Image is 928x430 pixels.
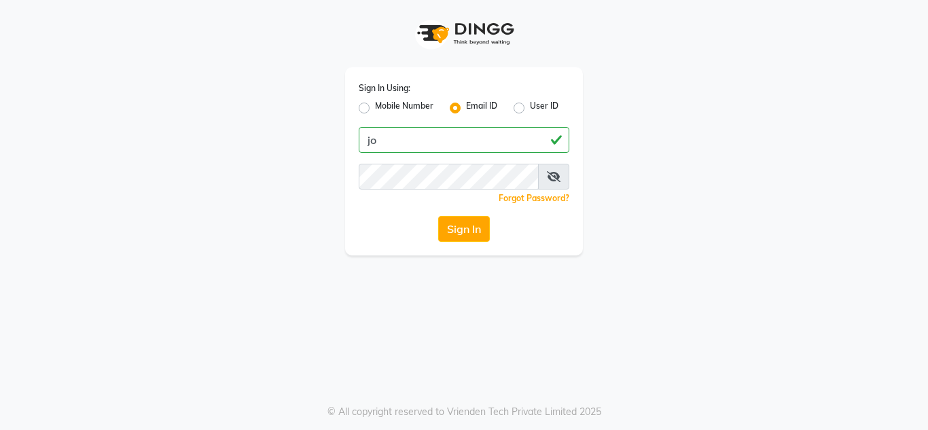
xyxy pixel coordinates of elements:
[410,14,518,54] img: logo1.svg
[359,164,539,190] input: Username
[530,100,558,116] label: User ID
[438,216,490,242] button: Sign In
[466,100,497,116] label: Email ID
[499,193,569,203] a: Forgot Password?
[359,82,410,94] label: Sign In Using:
[359,127,569,153] input: Username
[375,100,433,116] label: Mobile Number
